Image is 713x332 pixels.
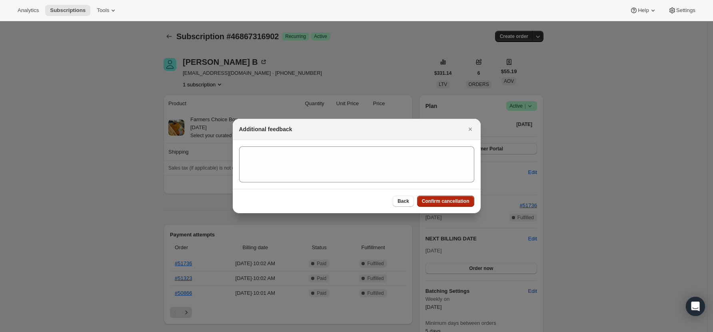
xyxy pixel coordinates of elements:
button: Subscriptions [45,5,90,16]
div: Open Intercom Messenger [686,297,705,316]
h2: Additional feedback [239,125,292,133]
span: Confirm cancellation [422,198,469,204]
span: Back [397,198,409,204]
button: Analytics [13,5,44,16]
span: Analytics [18,7,39,14]
button: Help [625,5,661,16]
span: Settings [676,7,695,14]
span: Tools [97,7,109,14]
button: Tools [92,5,122,16]
button: Back [393,196,414,207]
button: Close [465,124,476,135]
span: Help [638,7,649,14]
button: Confirm cancellation [417,196,474,207]
span: Subscriptions [50,7,86,14]
button: Settings [663,5,700,16]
